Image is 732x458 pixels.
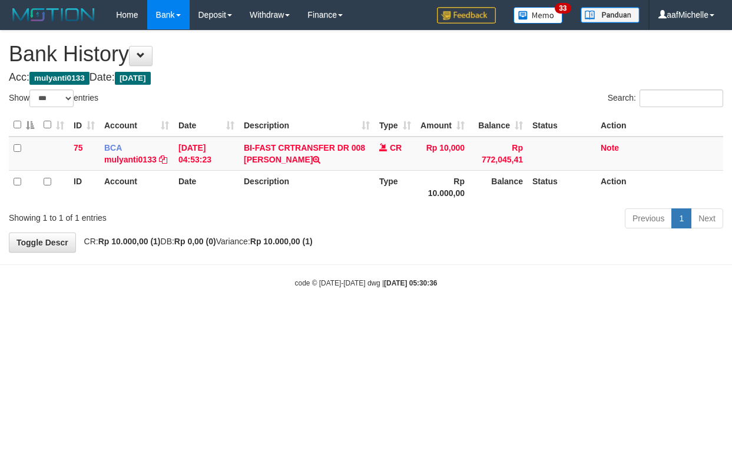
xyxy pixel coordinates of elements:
[295,279,438,287] small: code © [DATE]-[DATE] dwg |
[416,114,469,137] th: Amount: activate to sort column ascending
[601,143,619,152] a: Note
[469,137,528,171] td: Rp 772,045,41
[469,114,528,137] th: Balance: activate to sort column ascending
[78,237,313,246] span: CR: DB: Variance:
[69,114,100,137] th: ID: activate to sort column ascending
[29,72,90,85] span: mulyanti0133
[174,170,239,204] th: Date
[100,114,174,137] th: Account: activate to sort column ascending
[9,72,723,84] h4: Acc: Date:
[375,170,416,204] th: Type
[469,170,528,204] th: Balance
[39,114,69,137] th: : activate to sort column ascending
[100,170,174,204] th: Account
[640,89,723,107] input: Search:
[104,143,122,152] span: BCA
[514,7,563,24] img: Button%20Memo.svg
[104,155,157,164] a: mulyanti0133
[174,237,216,246] strong: Rp 0,00 (0)
[9,233,76,253] a: Toggle Descr
[608,89,723,107] label: Search:
[74,143,83,152] span: 75
[250,237,313,246] strong: Rp 10.000,00 (1)
[9,42,723,66] h1: Bank History
[691,208,723,228] a: Next
[9,6,98,24] img: MOTION_logo.png
[625,208,672,228] a: Previous
[9,114,39,137] th: : activate to sort column descending
[416,170,469,204] th: Rp 10.000,00
[9,89,98,107] label: Show entries
[416,137,469,171] td: Rp 10,000
[239,114,375,137] th: Description: activate to sort column ascending
[555,3,571,14] span: 33
[390,143,402,152] span: CR
[671,208,691,228] a: 1
[528,114,596,137] th: Status
[437,7,496,24] img: Feedback.jpg
[596,170,723,204] th: Action
[98,237,161,246] strong: Rp 10.000,00 (1)
[239,170,375,204] th: Description
[596,114,723,137] th: Action
[115,72,151,85] span: [DATE]
[384,279,437,287] strong: [DATE] 05:30:36
[69,170,100,204] th: ID
[239,137,375,171] td: BI-FAST CRTRANSFER DR 008 [PERSON_NAME]
[159,155,167,164] a: Copy mulyanti0133 to clipboard
[528,170,596,204] th: Status
[9,207,296,224] div: Showing 1 to 1 of 1 entries
[174,137,239,171] td: [DATE] 04:53:23
[581,7,640,23] img: panduan.png
[29,89,74,107] select: Showentries
[375,114,416,137] th: Type: activate to sort column ascending
[174,114,239,137] th: Date: activate to sort column ascending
